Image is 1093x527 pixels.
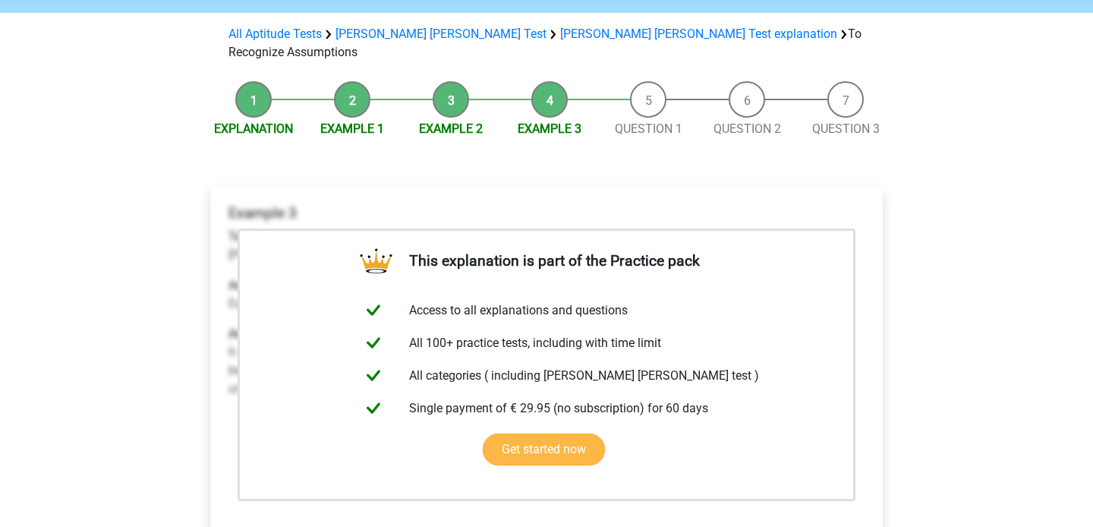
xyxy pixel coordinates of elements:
b: Text [228,229,251,244]
a: All Aptitude Tests [228,27,322,41]
div: To Recognize Assumptions [222,25,871,62]
p: [PERSON_NAME] should eat less chips to lose weight for the bike race [DATE]. [228,228,865,264]
a: [PERSON_NAME] [PERSON_NAME] Test explanation [560,27,837,41]
b: Example 3 [228,204,297,222]
a: Explanation [214,121,293,136]
a: Question 3 [812,121,880,136]
a: Question 1 [615,121,682,136]
a: Get started now [483,434,605,465]
a: Question 2 [713,121,781,136]
a: [PERSON_NAME] [PERSON_NAME] Test [335,27,546,41]
p: It doesn't need to be assumed that eating chips are the main reason [PERSON_NAME] doesn't lose we... [228,325,865,398]
a: Example 2 [419,121,483,136]
a: Example 1 [320,121,384,136]
p: Eating chips is the main reason [PERSON_NAME] isn't losing weight right now. [228,276,865,313]
b: Answer [228,327,268,341]
b: Assumption [228,278,293,292]
a: Example 3 [518,121,581,136]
